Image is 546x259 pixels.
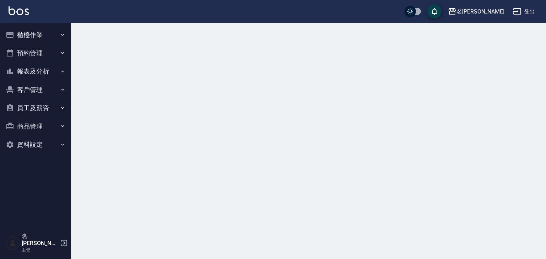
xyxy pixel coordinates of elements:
[456,7,504,16] div: 名[PERSON_NAME]
[6,236,20,250] img: Person
[3,99,68,117] button: 員工及薪資
[3,135,68,154] button: 資料設定
[3,26,68,44] button: 櫃檯作業
[22,247,58,253] p: 主管
[9,6,29,15] img: Logo
[3,117,68,136] button: 商品管理
[510,5,537,18] button: 登出
[3,44,68,63] button: 預約管理
[3,81,68,99] button: 客戶管理
[22,233,58,247] h5: 名[PERSON_NAME]
[427,4,441,18] button: save
[3,62,68,81] button: 報表及分析
[445,4,507,19] button: 名[PERSON_NAME]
